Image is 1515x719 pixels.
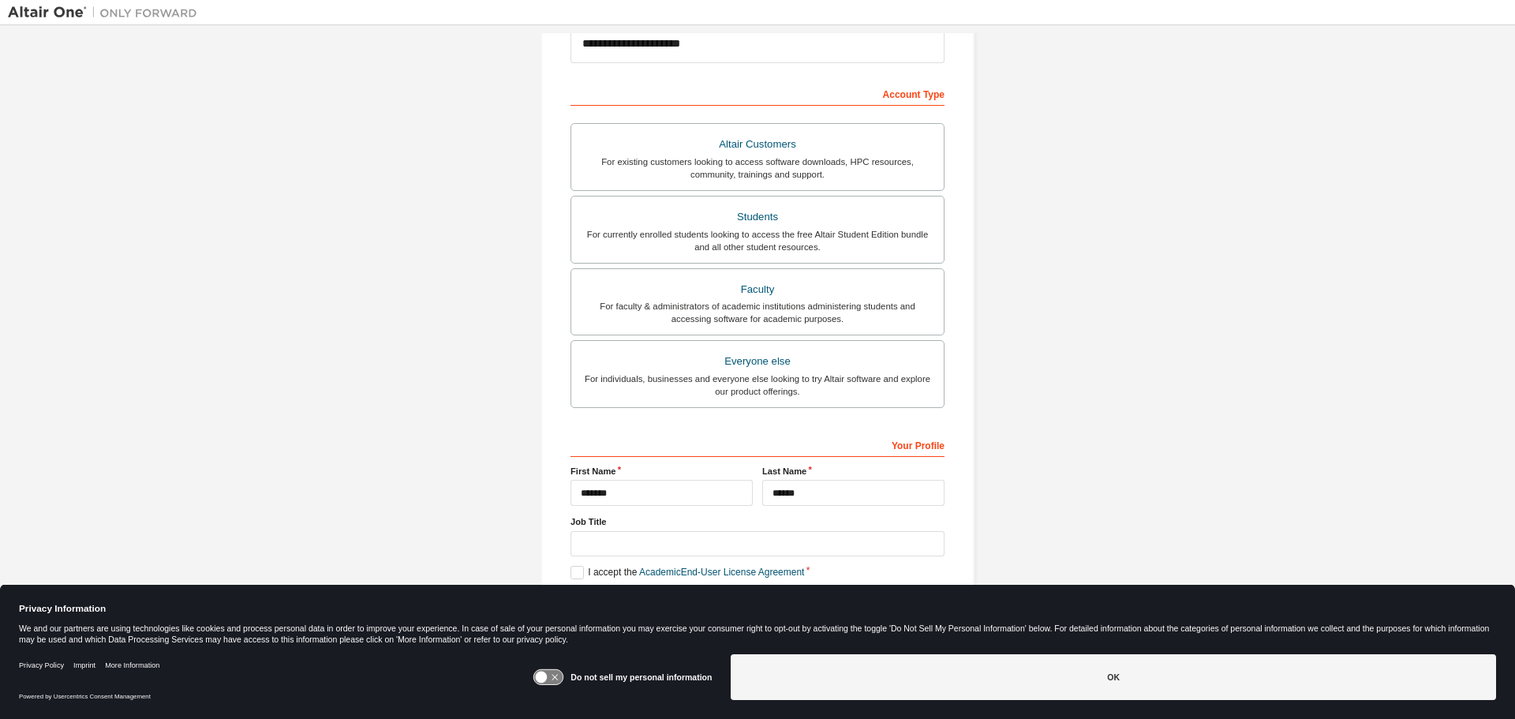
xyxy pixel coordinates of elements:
[8,5,205,21] img: Altair One
[581,228,934,253] div: For currently enrolled students looking to access the free Altair Student Edition bundle and all ...
[581,279,934,301] div: Faculty
[570,465,753,477] label: First Name
[581,373,934,398] div: For individuals, businesses and everyone else looking to try Altair software and explore our prod...
[581,133,934,155] div: Altair Customers
[570,432,945,457] div: Your Profile
[581,300,934,325] div: For faculty & administrators of academic institutions administering students and accessing softwa...
[639,567,804,578] a: Academic End-User License Agreement
[762,465,945,477] label: Last Name
[570,566,804,579] label: I accept the
[581,206,934,228] div: Students
[581,350,934,373] div: Everyone else
[570,515,945,528] label: Job Title
[570,81,945,106] div: Account Type
[581,155,934,181] div: For existing customers looking to access software downloads, HPC resources, community, trainings ...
